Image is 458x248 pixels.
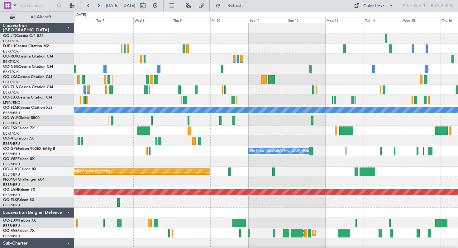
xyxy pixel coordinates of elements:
[210,17,249,23] div: Fri 10
[3,229,17,233] span: OO-FAE
[3,121,20,126] a: EBBR/BRU
[3,178,18,181] span: N604GF
[3,65,19,69] span: OO-NSG
[75,12,86,18] div: [DATE]
[7,12,68,22] button: All Aircraft
[364,17,402,23] div: Tue 14
[3,178,45,181] a: N604GFChallenger 604
[95,17,133,23] div: Tue 7
[3,75,18,79] span: OO-LXA
[3,152,20,156] a: EBBR/BRU
[106,3,135,8] span: [DATE] - [DATE]
[3,44,49,48] a: D-IBLUCessna Citation M2
[3,137,17,140] span: OO-AIE
[3,147,18,151] span: OO-GPE
[3,39,19,44] a: EBKT/KJK
[3,203,20,208] a: EBBR/BRU
[3,59,19,64] a: EBKT/KJK
[3,126,35,130] a: OO-FSXFalcon 7X
[3,34,16,38] span: OO-JID
[3,85,19,89] span: OO-ZUN
[3,34,44,38] a: OO-JIDCessna CJ1 525
[3,234,20,238] a: EBBR/BRU
[3,116,40,120] a: OO-WLPGlobal 5500
[3,219,19,223] span: OO-LUM
[3,182,20,187] a: EBBR/BRU
[16,15,66,19] span: All Aircraft
[3,49,19,54] a: EBKT/KJK
[3,55,19,58] span: OO-ROK
[3,80,19,85] a: EBKT/KJK
[3,188,18,192] span: OO-LAH
[3,116,18,120] span: OO-WLP
[3,198,34,202] a: OO-ELKFalcon 8X
[3,90,19,95] a: EBKT/KJK
[3,219,36,223] a: OO-LUMFalcon 7X
[3,198,17,202] span: OO-ELK
[3,96,18,99] span: OO-LUX
[133,17,172,23] div: Wed 8
[3,188,35,192] a: OO-LAHFalcon 7X
[57,17,95,23] div: Mon 6
[250,146,355,156] div: No Crew [GEOGRAPHIC_DATA] ([GEOGRAPHIC_DATA] National)
[3,147,55,151] a: OO-GPEFalcon 900EX EASy II
[19,1,55,10] input: Trip Number
[3,162,20,167] a: EBBR/BRU
[3,131,19,136] a: EBKT/KJK
[3,168,36,171] a: OO-HHOFalcon 8X
[3,96,52,99] a: OO-LUXCessna Citation CJ4
[3,126,17,130] span: OO-FSX
[314,228,369,238] div: Planned Maint Melsbroek Air Base
[325,17,364,23] div: Mon 13
[402,17,440,23] div: Wed 15
[58,167,110,176] div: Planned Maint Geneva (Cointrin)
[3,44,15,48] span: D-IBLU
[3,70,19,74] a: EBKT/KJK
[3,168,19,171] span: OO-HHO
[249,17,287,23] div: Sat 11
[3,223,20,228] a: EBBR/BRU
[3,111,20,115] a: EBBR/BRU
[3,157,17,161] span: OO-VSF
[3,100,20,105] a: LFSN/ENC
[3,65,53,69] a: OO-NSGCessna Citation CJ4
[3,157,35,161] a: OO-VSFFalcon 8X
[172,17,210,23] div: Thu 9
[222,3,248,8] span: Refresh
[3,85,53,89] a: OO-ZUNCessna Citation CJ4
[3,141,20,146] a: EBBR/BRU
[3,55,53,58] a: OO-ROKCessna Citation CJ4
[3,172,20,177] a: EBBR/BRU
[287,17,325,23] div: Sun 12
[3,137,34,140] a: OO-AIEFalcon 7X
[213,1,250,11] button: Refresh
[3,106,53,110] a: OO-SLMCessna Citation XLS
[3,229,35,233] a: OO-FAEFalcon 7X
[3,193,20,197] a: EBBR/BRU
[3,75,52,79] a: OO-LXACessna Citation CJ4
[3,106,18,110] span: OO-SLM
